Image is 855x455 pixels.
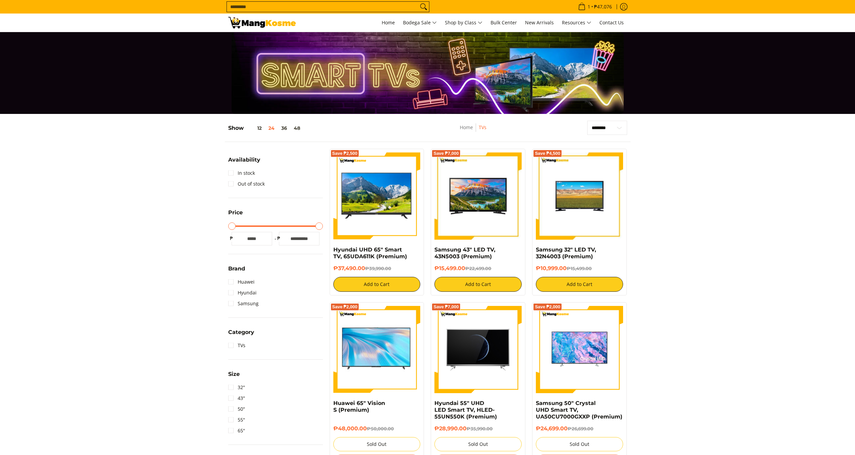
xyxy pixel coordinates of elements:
span: ₱ [276,235,282,242]
a: 65" [228,425,245,436]
nav: Main Menu [303,14,627,32]
button: 12 [244,125,265,131]
a: Bodega Sale [400,14,440,32]
img: Samsung 50" Crystal UHD Smart TV, UA50CU7000GXXP (Premium) [536,306,623,393]
img: samsung-32-inch-led-tv-full-view-mang-kosme [536,152,623,240]
button: 48 [290,125,304,131]
del: ₱22,499.00 [465,266,491,271]
summary: Open [228,330,254,340]
a: Samsung 32" LED TV, 32N4003 (Premium) [536,246,596,260]
span: Save ₱2,500 [332,151,358,155]
span: Price [228,210,243,215]
a: Contact Us [596,14,627,32]
a: Bulk Center [487,14,520,32]
button: Sold Out [434,437,522,451]
a: Samsung 43" LED TV, 43N5003 (Premium) [434,246,495,260]
img: TVs - Premium Television Brands l Mang Kosme [228,17,296,28]
span: New Arrivals [525,19,554,26]
a: Samsung [228,298,259,309]
button: Sold Out [333,437,421,451]
span: Save ₱4,500 [535,151,560,155]
span: Size [228,372,240,377]
span: Save ₱7,000 [433,151,459,155]
a: Huawei 65" Vision S (Premium) [333,400,385,413]
img: huawei-s-65-inch-4k-lcd-display-tv-full-view-mang-kosme [333,309,421,389]
span: Brand [228,266,245,271]
a: Out of stock [228,178,265,189]
summary: Open [228,266,245,277]
button: Search [418,2,429,12]
del: ₱35,990.00 [467,426,493,431]
span: ₱ [228,235,235,242]
del: ₱50,000.00 [367,426,394,431]
span: Save ₱2,000 [332,305,358,309]
h5: Show [228,125,304,131]
button: Sold Out [536,437,623,451]
a: New Arrivals [522,14,557,32]
span: Save ₱2,000 [535,305,560,309]
a: Home [460,124,473,130]
h6: ₱28,990.00 [434,425,522,432]
summary: Open [228,157,260,168]
span: Bodega Sale [403,19,437,27]
h6: ₱10,999.00 [536,265,623,272]
button: 36 [278,125,290,131]
h6: ₱24,699.00 [536,425,623,432]
a: Home [378,14,398,32]
a: 32" [228,382,245,393]
a: Hyundai UHD 65" Smart TV, 65UDA611K (Premium) [333,246,407,260]
span: Bulk Center [491,19,517,26]
nav: Breadcrumbs [422,123,525,139]
a: TVs [228,340,245,351]
h6: ₱48,000.00 [333,425,421,432]
del: ₱39,990.00 [365,266,391,271]
summary: Open [228,372,240,382]
button: Add to Cart [434,277,522,292]
span: Home [382,19,395,26]
a: 50" [228,404,245,414]
img: samsung-43-inch-led-tv-full-view- mang-kosme [434,152,522,240]
span: Save ₱7,000 [433,305,459,309]
del: ₱15,499.00 [567,266,592,271]
a: In stock [228,168,255,178]
a: Resources [559,14,595,32]
a: Samsung 50" Crystal UHD Smart TV, UA50CU7000GXXP (Premium) [536,400,622,420]
button: Add to Cart [333,277,421,292]
a: Hyundai [228,287,257,298]
span: Shop by Class [445,19,482,27]
a: Hyundai 55" UHD LED Smart TV, HLED-55UN550K (Premium) [434,400,497,420]
span: Contact Us [599,19,624,26]
span: Resources [562,19,591,27]
h6: ₱37,490.00 [333,265,421,272]
span: Category [228,330,254,335]
img: Hyundai UHD 65" Smart TV, 65UDA611K (Premium) [333,152,421,240]
span: ₱47,076 [593,4,613,9]
del: ₱26,699.00 [568,426,593,431]
span: Availability [228,157,260,163]
h6: ₱15,499.00 [434,265,522,272]
button: Add to Cart [536,277,623,292]
a: TVs [479,124,486,130]
a: Huawei [228,277,255,287]
a: 55" [228,414,245,425]
span: 1 [587,4,591,9]
summary: Open [228,210,243,220]
img: hyundai-ultra-hd-smart-tv-65-inch-full-view-mang-kosme [434,306,522,393]
button: 24 [265,125,278,131]
span: • [576,3,614,10]
a: 43" [228,393,245,404]
a: Shop by Class [442,14,486,32]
